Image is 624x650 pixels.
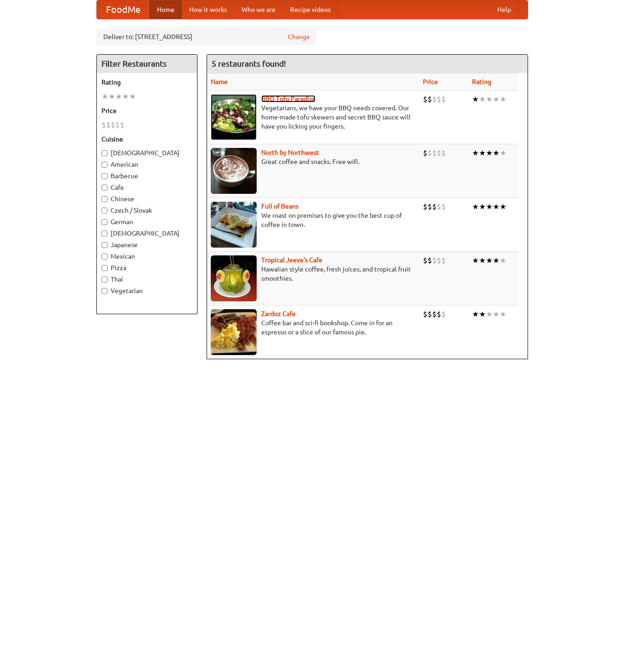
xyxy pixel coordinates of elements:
li: ★ [500,309,506,319]
input: Mexican [101,254,107,260]
li: $ [441,94,446,104]
input: Chinese [101,196,107,202]
a: Price [423,78,438,85]
h4: Filter Restaurants [97,55,197,73]
li: $ [423,202,427,212]
img: north.jpg [211,148,257,194]
li: $ [115,120,120,130]
li: ★ [129,91,136,102]
img: beans.jpg [211,202,257,248]
p: Hawaiian style coffee, fresh juices, and tropical fruit smoothies. [211,265,416,283]
li: ★ [493,94,500,104]
li: $ [423,94,427,104]
li: $ [120,120,124,130]
input: Vegetarian [101,288,107,294]
li: $ [101,120,106,130]
li: $ [437,255,441,266]
li: ★ [486,94,493,104]
input: [DEMOGRAPHIC_DATA] [101,231,107,237]
li: $ [427,309,432,319]
b: Full of Beans [261,203,298,210]
li: ★ [472,148,479,158]
h5: Price [101,106,192,115]
li: $ [441,202,446,212]
label: Mexican [101,252,192,261]
li: $ [427,255,432,266]
li: ★ [486,148,493,158]
li: ★ [115,91,122,102]
li: $ [432,94,437,104]
label: Thai [101,275,192,284]
li: ★ [108,91,115,102]
a: Zardoz Cafe [261,310,296,317]
li: $ [427,148,432,158]
a: How it works [182,0,234,19]
a: BBQ Tofu Paradise [261,95,315,102]
ng-pluralize: 5 restaurants found! [212,59,286,68]
li: ★ [479,255,486,266]
p: Vegetarians, we have your BBQ needs covered. Our home-made tofu skewers and secret BBQ sauce will... [211,103,416,131]
li: ★ [500,94,506,104]
li: ★ [493,202,500,212]
li: ★ [500,202,506,212]
a: Name [211,78,228,85]
a: Home [150,0,182,19]
li: $ [437,202,441,212]
a: Rating [472,78,491,85]
li: $ [441,309,446,319]
p: We roast on premises to give you the best cup of coffee in town. [211,211,416,229]
li: $ [427,202,432,212]
input: American [101,162,107,168]
h5: Rating [101,78,192,87]
li: ★ [500,148,506,158]
li: $ [106,120,111,130]
b: North by Northwest [261,149,319,156]
label: American [101,160,192,169]
li: $ [423,309,427,319]
li: $ [432,255,437,266]
a: Help [490,0,518,19]
a: Change [288,32,310,41]
li: ★ [472,94,479,104]
label: Barbecue [101,171,192,181]
li: ★ [500,255,506,266]
a: Who we are [234,0,283,19]
li: ★ [493,255,500,266]
li: ★ [493,148,500,158]
li: $ [441,255,446,266]
label: [DEMOGRAPHIC_DATA] [101,229,192,238]
a: Recipe videos [283,0,338,19]
li: $ [432,148,437,158]
b: Tropical Jeeve's Cafe [261,256,322,264]
li: ★ [486,255,493,266]
label: German [101,217,192,226]
li: $ [423,255,427,266]
input: Japanese [101,242,107,248]
li: $ [432,309,437,319]
a: FoodMe [97,0,150,19]
li: $ [437,309,441,319]
li: $ [427,94,432,104]
li: ★ [479,148,486,158]
li: ★ [472,255,479,266]
img: tofuparadise.jpg [211,94,257,140]
li: ★ [472,309,479,319]
li: ★ [486,309,493,319]
label: Czech / Slovak [101,206,192,215]
p: Coffee bar and sci-fi bookshop. Come in for an espresso or a slice of our famous pie. [211,318,416,337]
input: Pizza [101,265,107,271]
input: Thai [101,277,107,283]
li: $ [441,148,446,158]
li: $ [437,94,441,104]
label: Japanese [101,240,192,249]
li: ★ [479,202,486,212]
li: $ [437,148,441,158]
input: Cafe [101,185,107,191]
li: ★ [486,202,493,212]
li: ★ [101,91,108,102]
li: ★ [479,309,486,319]
img: jeeves.jpg [211,255,257,301]
li: ★ [472,202,479,212]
